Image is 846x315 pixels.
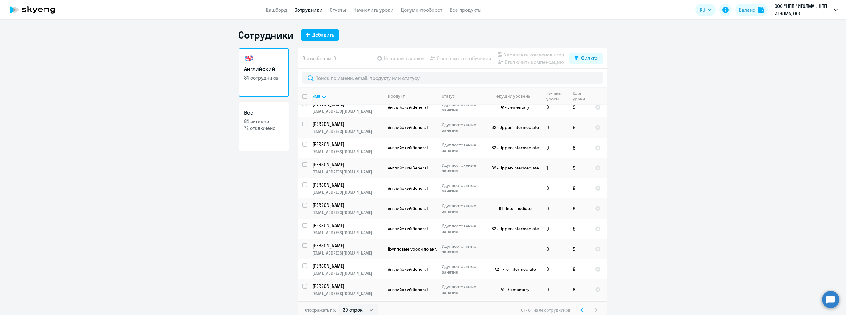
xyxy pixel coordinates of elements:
img: english [244,53,254,63]
p: Идут постоянные занятия [442,162,484,173]
p: Идут постоянные занятия [442,203,484,214]
span: Английский General [388,206,428,211]
td: 8 [568,138,590,158]
p: [PERSON_NAME] [312,222,382,229]
p: [EMAIL_ADDRESS][DOMAIN_NAME] [312,230,383,235]
td: B2 - Upper-Intermediate [484,158,541,178]
div: Продукт [388,93,437,99]
a: Документооборот [401,7,442,13]
a: [PERSON_NAME] [312,283,383,290]
a: [PERSON_NAME] [312,181,383,188]
p: Идут постоянные занятия [442,223,484,234]
button: Фильтр [569,53,603,64]
button: RU [695,4,716,16]
a: [PERSON_NAME] [312,242,383,249]
p: [EMAIL_ADDRESS][DOMAIN_NAME] [312,169,383,175]
p: 84 сотрудника [244,74,283,81]
span: Английский General [388,165,428,171]
p: [EMAIL_ADDRESS][DOMAIN_NAME] [312,189,383,195]
span: 61 - 84 из 84 сотрудников [521,307,571,313]
p: [PERSON_NAME] [312,202,382,208]
div: Имя [312,93,320,99]
a: [PERSON_NAME] [312,161,383,168]
td: B1 - Intermediate [484,198,541,219]
a: Английский84 сотрудника [239,48,289,97]
span: Английский General [388,125,428,130]
img: balance [758,7,764,13]
a: Все продукты [450,7,482,13]
p: Идут постоянные занятия [442,284,484,295]
p: [PERSON_NAME] [312,262,382,269]
div: Статус [442,93,484,99]
p: Идут постоянные занятия [442,102,484,113]
a: Отчеты [330,7,346,13]
div: Корп. уроки [573,91,590,102]
span: Английский General [388,145,428,150]
div: Баланс [739,6,755,14]
p: Идут постоянные занятия [442,243,484,255]
p: Идут постоянные занятия [442,183,484,194]
td: 9 [568,239,590,259]
span: Английский General [388,287,428,292]
p: [PERSON_NAME] [312,161,382,168]
td: 8 [568,198,590,219]
span: Английский General [388,266,428,272]
h1: Сотрудники [239,29,293,41]
td: 0 [541,219,568,239]
p: [EMAIL_ADDRESS][DOMAIN_NAME] [312,270,383,276]
div: Добавить [312,31,334,38]
a: Все84 активно72 отключено [239,102,289,151]
p: ООО "НПП "ИТЭЛМА", НПП ИТЭЛМА, ООО [774,2,832,17]
p: [EMAIL_ADDRESS][DOMAIN_NAME] [312,149,383,154]
td: 9 [568,259,590,279]
button: Балансbalance [735,4,768,16]
a: [PERSON_NAME] [312,202,383,208]
div: Текущий уровень [495,93,530,99]
span: Групповые уроки по английскому языку для взрослых [388,246,499,252]
a: Начислить уроки [354,7,393,13]
p: [PERSON_NAME] [312,242,382,249]
p: [PERSON_NAME] [312,283,382,290]
td: B2 - Upper-Intermediate [484,117,541,138]
span: RU [700,6,705,14]
td: B2 - Upper-Intermediate [484,138,541,158]
p: [EMAIL_ADDRESS][DOMAIN_NAME] [312,210,383,215]
span: Отображать по: [305,307,336,313]
td: 0 [541,178,568,198]
p: [PERSON_NAME] [312,121,382,127]
td: 9 [568,158,590,178]
a: Сотрудники [295,7,322,13]
td: A1 - Elementary [484,97,541,117]
div: Статус [442,93,455,99]
td: 0 [541,239,568,259]
a: [PERSON_NAME] [312,262,383,269]
p: [PERSON_NAME] [312,141,382,148]
td: A2 - Pre-Intermediate [484,259,541,279]
p: [EMAIL_ADDRESS][DOMAIN_NAME] [312,108,383,114]
td: 9 [568,219,590,239]
a: [PERSON_NAME] [312,121,383,127]
p: [EMAIL_ADDRESS][DOMAIN_NAME] [312,129,383,134]
span: Вы выбрали: 0 [302,55,336,62]
div: Личные уроки [546,91,563,102]
p: 72 отключено [244,125,283,131]
button: ООО "НПП "ИТЭЛМА", НПП ИТЭЛМА, ООО [771,2,841,17]
a: [PERSON_NAME] [312,222,383,229]
td: 1 [541,158,568,178]
a: Дашборд [266,7,287,13]
span: Английский General [388,104,428,110]
div: Имя [312,93,383,99]
p: [EMAIL_ADDRESS][DOMAIN_NAME] [312,250,383,256]
div: Фильтр [581,54,598,62]
span: Английский General [388,185,428,191]
td: 8 [568,279,590,300]
td: 9 [568,97,590,117]
p: 84 активно [244,118,283,125]
p: Идут постоянные занятия [442,122,484,133]
div: Корп. уроки [573,91,586,102]
input: Поиск по имени, email, продукту или статусу [302,72,603,84]
td: 9 [568,178,590,198]
div: Личные уроки [546,91,567,102]
td: 0 [541,97,568,117]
